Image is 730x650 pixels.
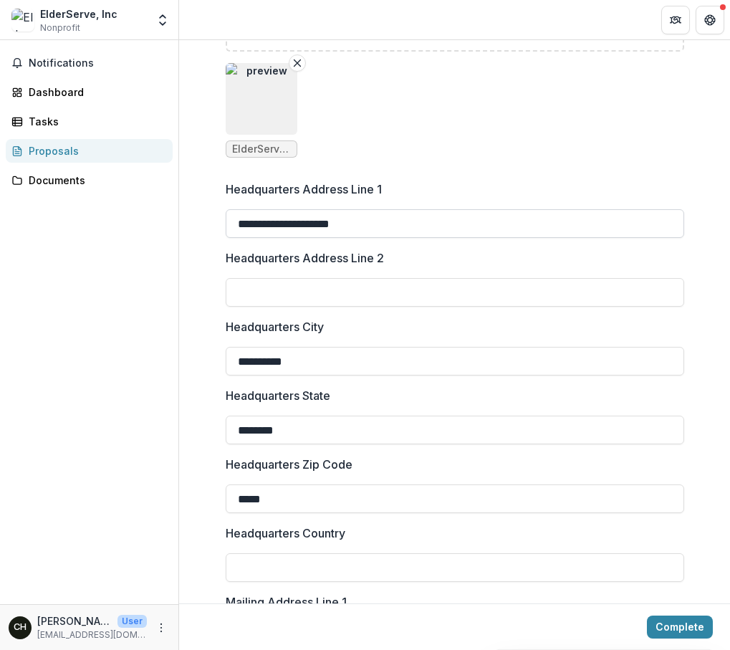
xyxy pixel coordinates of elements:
[6,139,173,163] a: Proposals
[226,525,345,542] p: Headquarters Country
[40,6,117,21] div: ElderServe, Inc
[289,54,306,72] button: Remove File
[29,114,161,129] div: Tasks
[647,616,713,639] button: Complete
[6,52,173,75] button: Notifications
[6,80,173,104] a: Dashboard
[661,6,690,34] button: Partners
[40,21,80,34] span: Nonprofit
[37,629,147,641] p: [EMAIL_ADDRESS][DOMAIN_NAME]
[226,456,352,473] p: Headquarters Zip Code
[6,168,173,192] a: Documents
[226,249,384,267] p: Headquarters Address Line 2
[153,6,173,34] button: Open entity switcher
[29,143,161,158] div: Proposals
[117,615,147,628] p: User
[232,143,291,156] span: ElderServe_purple_slogan.png
[29,57,167,70] span: Notifications
[226,318,324,335] p: Headquarters City
[6,110,173,133] a: Tasks
[14,623,27,632] div: Candice Holt
[226,181,382,198] p: Headquarters Address Line 1
[29,85,161,100] div: Dashboard
[226,387,330,404] p: Headquarters State
[226,63,297,135] img: preview
[153,619,170,636] button: More
[226,63,297,158] div: Remove FilepreviewElderServe_purple_slogan.png
[29,173,161,188] div: Documents
[696,6,724,34] button: Get Help
[11,9,34,32] img: ElderServe, Inc
[37,613,112,629] p: [PERSON_NAME]
[226,593,347,611] p: Mailing Address Line 1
